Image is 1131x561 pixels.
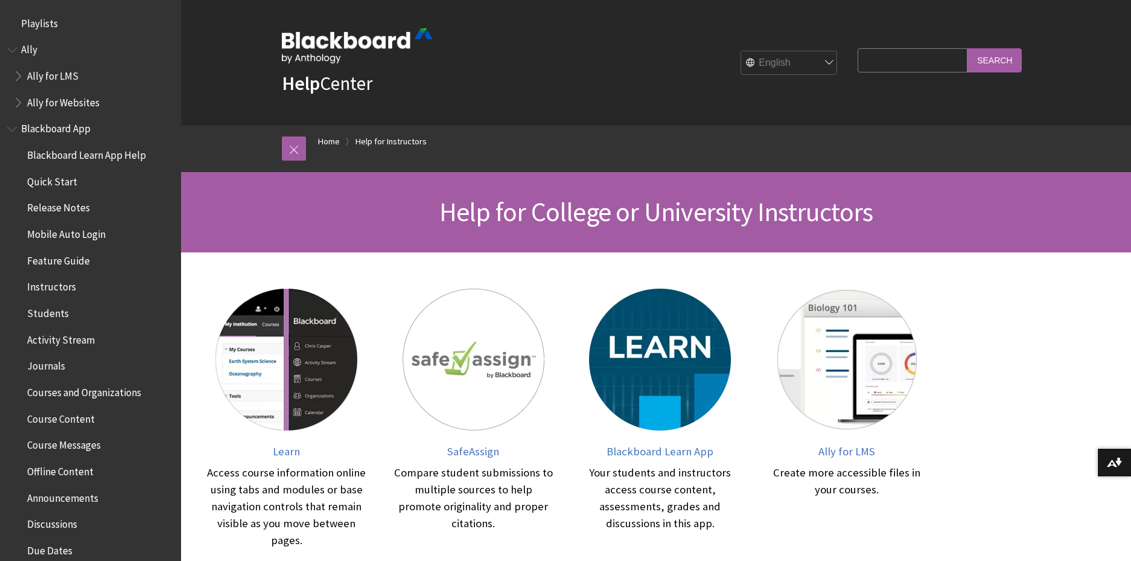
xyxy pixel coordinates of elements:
span: Release Notes [27,198,90,214]
strong: Help [282,71,320,95]
span: Course Messages [27,435,101,452]
img: Ally for LMS [776,289,918,431]
img: Blackboard by Anthology [282,28,433,63]
span: Instructors [27,277,76,293]
span: Activity Stream [27,330,95,346]
input: Search [967,48,1022,72]
a: HelpCenter [282,71,372,95]
a: Help for Instructors [355,134,427,149]
span: Offline Content [27,461,94,478]
span: Course Content [27,409,95,425]
span: Ally for LMS [818,444,875,458]
div: Access course information online using tabs and modules or base navigation controls that remain v... [205,464,368,549]
span: Blackboard Learn App Help [27,145,146,161]
span: Due Dates [27,540,72,557]
span: Discussions [27,514,77,530]
span: SafeAssign [447,444,499,458]
a: Learn Learn Access course information online using tabs and modules or base navigation controls t... [205,289,368,549]
a: SafeAssign SafeAssign Compare student submissions to multiple sources to help promote originality... [392,289,555,549]
nav: Book outline for Playlists [7,13,174,34]
a: Ally for LMS Ally for LMS Create more accessible files in your courses. [766,289,929,549]
div: Create more accessible files in your courses. [766,464,929,498]
span: Mobile Auto Login [27,224,106,240]
span: Playlists [21,13,58,30]
span: Help for College or University Instructors [439,195,873,228]
span: Journals [27,356,65,373]
span: Ally [21,40,37,56]
span: Students [27,303,69,319]
span: Blackboard Learn App [607,444,713,458]
nav: Book outline for Anthology Ally Help [7,40,174,113]
div: Your students and instructors access course content, assessments, grades and discussions in this ... [579,464,742,532]
span: Ally for LMS [27,66,78,82]
span: Courses and Organizations [27,382,141,399]
span: Feature Guide [27,251,90,267]
span: Announcements [27,488,98,504]
img: Blackboard Learn App [589,289,731,431]
a: Blackboard Learn App Blackboard Learn App Your students and instructors access course content, as... [579,289,742,549]
select: Site Language Selector [741,51,838,75]
a: Home [318,134,340,149]
div: Compare student submissions to multiple sources to help promote originality and proper citations. [392,464,555,532]
span: Ally for Websites [27,92,100,109]
span: Blackboard App [21,119,91,135]
img: SafeAssign [403,289,544,431]
span: Quick Start [27,172,77,188]
span: Learn [273,444,300,458]
img: Learn [215,289,357,431]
